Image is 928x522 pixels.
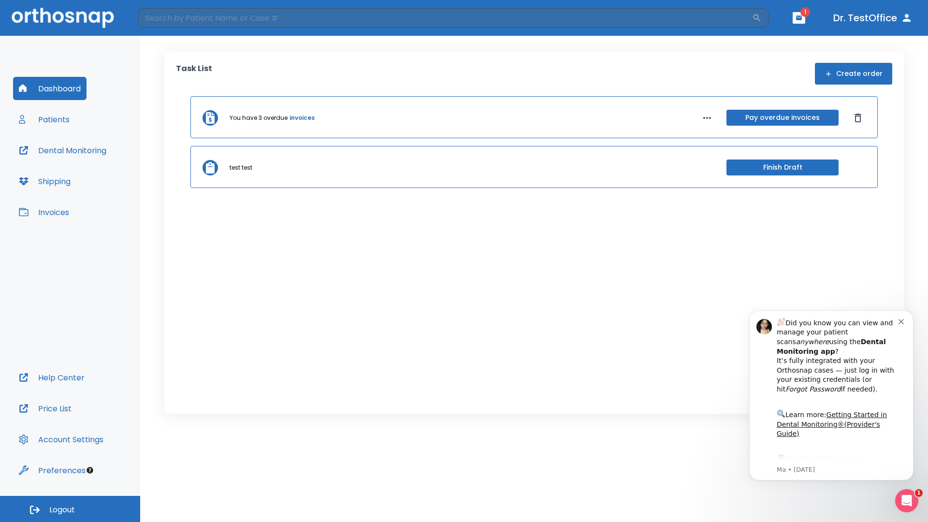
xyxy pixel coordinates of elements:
[13,139,112,162] button: Dental Monitoring
[12,8,114,28] img: Orthosnap
[13,397,77,420] button: Price List
[915,489,923,497] span: 1
[800,7,810,17] span: 1
[49,505,75,515] span: Logout
[895,489,918,512] iframe: Intercom live chat
[176,63,212,85] p: Task List
[829,9,916,27] button: Dr. TestOffice
[230,163,252,172] p: test test
[230,114,288,122] p: You have 3 overdue
[42,170,164,178] p: Message from Ma, sent 2w ago
[13,77,87,100] button: Dashboard
[13,170,76,193] button: Shipping
[42,158,164,207] div: Download the app: | ​ Let us know if you need help getting started!
[850,110,866,126] button: Dismiss
[13,201,75,224] button: Invoices
[735,296,928,496] iframe: Intercom notifications message
[86,466,94,475] div: Tooltip anchor
[726,159,839,175] button: Finish Draft
[13,428,109,451] button: Account Settings
[138,8,752,28] input: Search by Patient Name or Case #
[726,110,839,126] button: Pay overdue invoices
[815,63,892,85] button: Create order
[13,108,75,131] button: Patients
[13,459,91,482] button: Preferences
[290,114,315,122] a: invoices
[164,21,172,29] button: Dismiss notification
[42,160,128,177] a: App Store
[13,366,90,389] button: Help Center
